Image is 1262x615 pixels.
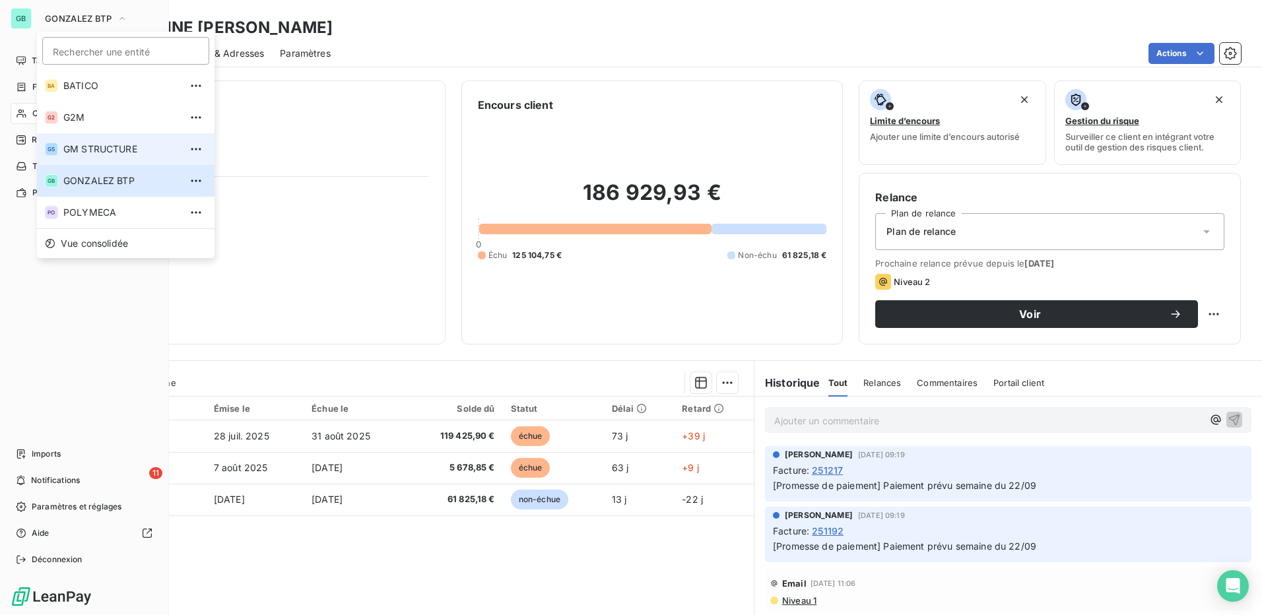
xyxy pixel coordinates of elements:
div: Délai [612,403,667,414]
span: BATICO [63,79,180,92]
span: Paramètres [280,47,331,60]
h6: Encours client [478,97,553,113]
span: Vue consolidée [61,237,128,250]
span: Paramètres et réglages [32,501,121,513]
span: 61 825,18 € [414,493,495,506]
span: Paiements [32,187,73,199]
span: 251192 [812,524,844,538]
span: 31 août 2025 [312,430,370,441]
span: +9 j [682,462,699,473]
span: Facture : [773,463,809,477]
button: Limite d’encoursAjouter une limite d’encours autorisé [859,81,1046,165]
span: [Promesse de paiement] Paiement prévu semaine du 22/09 [773,480,1036,491]
span: 7 août 2025 [214,462,268,473]
div: GS [45,143,58,156]
span: 125 104,75 € [512,249,562,261]
span: 63 j [612,462,629,473]
span: Relances [863,377,901,388]
span: Limite d’encours [870,115,940,126]
span: G2M [63,111,180,124]
span: Déconnexion [32,554,83,566]
div: GB [11,8,32,29]
span: Niveau 1 [781,595,816,606]
input: placeholder [42,37,209,65]
span: Tâches [32,160,60,172]
span: Non-échu [738,249,776,261]
div: GB [45,174,58,187]
span: [DATE] [214,494,245,505]
button: Gestion du risqueSurveiller ce client en intégrant votre outil de gestion des risques client. [1054,81,1241,165]
span: GONZALEZ BTP [45,13,112,24]
h6: Historique [754,375,820,391]
span: [PERSON_NAME] [785,509,853,521]
div: Échue le [312,403,398,414]
span: Imports [32,448,61,460]
span: POLYMECA [63,206,180,219]
span: échue [511,426,550,446]
span: Ajouter une limite d’encours autorisé [870,131,1020,142]
div: Solde dû [414,403,495,414]
span: Portail client [993,377,1044,388]
div: BA [45,79,58,92]
img: Logo LeanPay [11,586,92,607]
span: [DATE] [1024,258,1054,269]
span: Gestion du risque [1065,115,1139,126]
span: -22 j [682,494,703,505]
span: Plan de relance [886,225,956,238]
div: PO [45,206,58,219]
span: Facture : [773,524,809,538]
span: [DATE] [312,462,343,473]
span: non-échue [511,490,568,509]
span: 13 j [612,494,627,505]
span: échue [511,458,550,478]
button: Voir [875,300,1198,328]
span: Aide [32,527,50,539]
span: [DATE] 11:06 [811,579,856,587]
span: 5 678,85 € [414,461,495,474]
span: [Promesse de paiement] Paiement prévu semaine du 22/09 [773,540,1036,552]
span: Tableau de bord [32,55,93,67]
span: Contacts & Adresses [172,47,264,60]
span: GM STRUCTURE [63,143,180,156]
span: Niveau 2 [894,276,930,287]
span: [DATE] 09:19 [858,511,905,519]
div: G2 [45,111,58,124]
span: Voir [891,309,1169,319]
h2: 186 929,93 € [478,179,827,219]
span: Clients [32,108,59,119]
span: Factures [32,81,66,93]
span: Prochaine relance prévue depuis le [875,258,1224,269]
h6: Informations client [80,97,429,113]
span: Email [782,578,807,589]
span: Notifications [31,474,80,486]
h3: DOMAINE [PERSON_NAME] [116,16,333,40]
span: [DATE] 09:19 [858,451,905,459]
span: +39 j [682,430,705,441]
span: 61 825,18 € [782,249,827,261]
span: 11 [149,467,162,479]
div: Open Intercom Messenger [1217,570,1249,602]
span: Tout [828,377,848,388]
span: [DATE] [312,494,343,505]
span: 28 juil. 2025 [214,430,269,441]
span: 73 j [612,430,628,441]
button: Actions [1148,43,1214,64]
div: Émise le [214,403,296,414]
span: Échu [488,249,508,261]
span: GONZALEZ BTP [63,174,180,187]
span: Commentaires [917,377,978,388]
span: 251217 [812,463,843,477]
span: [PERSON_NAME] [785,449,853,461]
span: Surveiller ce client en intégrant votre outil de gestion des risques client. [1065,131,1230,152]
span: Relances [32,134,67,146]
h6: Relance [875,189,1224,205]
span: 119 425,90 € [414,430,495,443]
span: Propriétés Client [106,187,429,206]
div: Statut [511,403,596,414]
a: Aide [11,523,158,544]
div: Retard [682,403,746,414]
span: 0 [476,239,481,249]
